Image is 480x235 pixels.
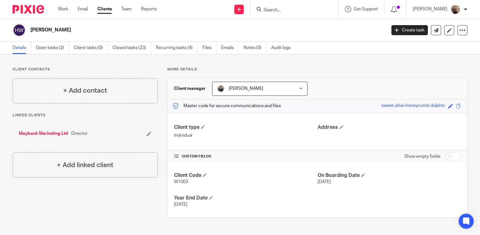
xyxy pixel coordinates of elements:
[19,130,68,137] a: Maybank Marketing Ltd
[13,67,158,72] p: Client contacts
[57,160,113,170] h4: + Add linked client
[404,153,440,160] label: Show empty fields
[229,86,263,91] span: [PERSON_NAME]
[354,7,378,11] span: Get Support
[174,132,317,139] p: Individual
[121,6,132,12] a: Team
[174,172,317,179] h4: Client Code
[112,42,151,54] a: Closed tasks (23)
[318,180,331,184] span: [DATE]
[167,67,467,72] p: More details
[13,5,44,14] img: Pixie
[391,25,428,35] a: Create task
[141,6,157,12] a: Reports
[243,42,266,54] a: Notes (0)
[450,4,461,14] img: pic.png
[36,42,69,54] a: Open tasks (2)
[221,42,239,54] a: Emails
[174,124,317,131] h4: Client type
[71,130,88,137] span: Director
[318,124,461,131] h4: Address
[74,42,108,54] a: Client tasks (0)
[174,202,187,207] span: [DATE]
[202,42,216,54] a: Files
[263,8,319,13] input: Search
[174,154,317,159] h4: CUSTOM FIELDS
[271,42,295,54] a: Audit logs
[13,24,26,37] img: svg%3E
[13,113,158,118] p: Linked clients
[174,195,317,201] h4: Year End Date
[217,85,225,92] img: Headshot.jpg
[156,42,198,54] a: Recurring tasks (4)
[174,85,206,92] h3: Client manager
[58,6,68,12] a: Work
[318,172,461,179] h4: On Boarding Date
[13,42,31,54] a: Details
[174,180,188,184] span: W1003
[172,103,281,109] p: Master code for secure communications and files
[78,6,88,12] a: Email
[381,102,445,110] div: sweet-olive-honeycomb-dolphin
[63,86,107,96] h4: + Add contact
[30,27,312,33] h2: [PERSON_NAME]
[413,6,447,12] p: [PERSON_NAME]
[97,6,112,12] a: Clients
